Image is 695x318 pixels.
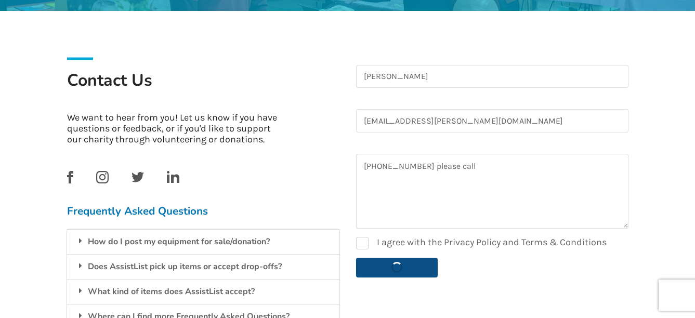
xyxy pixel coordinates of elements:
[132,172,144,182] img: twitter_link
[96,171,109,183] img: instagram_link
[356,258,438,277] button: Send Message
[356,154,628,229] textarea: [PHONE_NUMBER] please call
[356,65,628,88] input: Name
[67,279,339,304] div: What kind of items does AssistList accept?
[167,171,179,183] img: linkedin_link
[67,112,285,145] p: We want to hear from you! Let us know if you have questions or feedback, or if you'd like to supp...
[67,171,73,183] img: facebook_link
[67,70,339,104] h1: Contact Us
[67,254,339,279] div: Does AssistList pick up items or accept drop-offs?
[67,204,339,218] h3: Frequently Asked Questions
[356,109,628,132] input: Email Address
[356,237,607,249] label: I agree with the Privacy Policy and Terms & Conditions
[67,229,339,254] div: How do I post my equipment for sale/donation?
